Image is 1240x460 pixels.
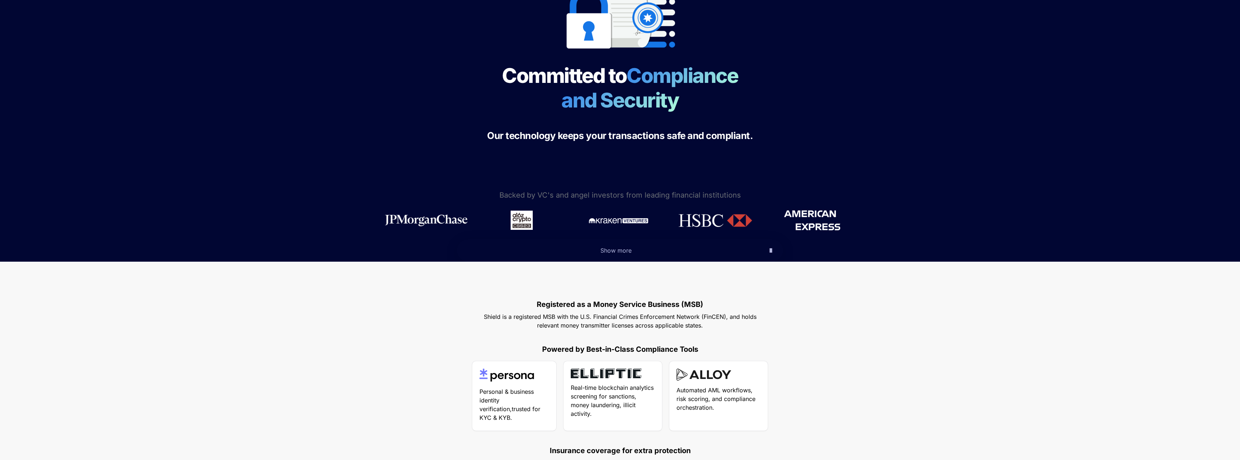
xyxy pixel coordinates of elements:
[502,63,627,88] span: Committed to
[561,63,746,113] span: Compliance and Security
[676,387,757,411] span: Automated AML workflows, risk scoring, and compliance orchestration.
[550,446,691,455] strong: Insurance coverage for extra protection
[479,388,542,421] span: Personal & business identity verification,trusted for KYC & KYB.
[457,239,783,262] button: Show more
[571,384,655,417] span: Real-time blockchain analytics screening for sanctions, money laundering, illicit activity.
[484,313,758,329] span: Shield is a registered MSB with the U.S. Financial Crimes Enforcement Network (FinCEN), and holds...
[537,300,703,309] strong: Registered as a Money Service Business (MSB)
[487,130,753,141] span: Our technology keeps your transactions safe and compliant.
[542,345,698,354] strong: Powered by Best-in-Class Compliance Tools
[499,191,741,199] span: Backed by VC's and angel investors from leading financial institutions
[600,247,632,254] span: Show more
